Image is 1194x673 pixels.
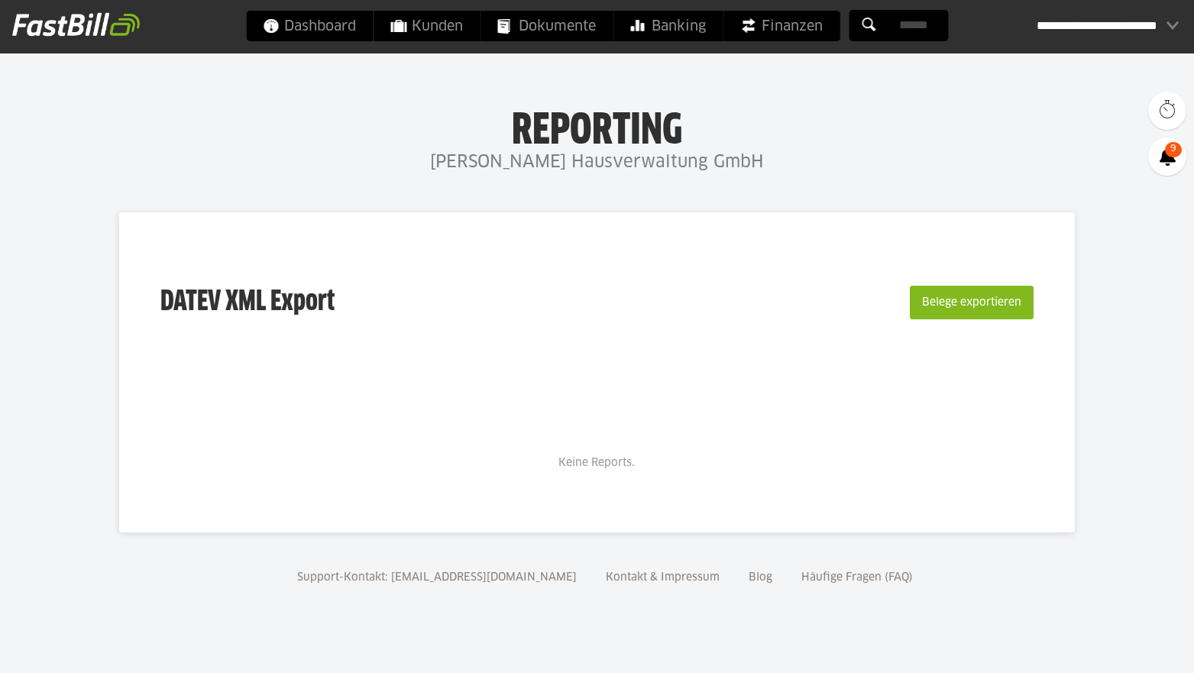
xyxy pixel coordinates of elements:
[1165,142,1182,157] span: 9
[481,11,613,41] a: Dokumente
[390,11,463,41] span: Kunden
[1148,138,1186,176] a: 9
[374,11,480,41] a: Kunden
[153,108,1041,147] h1: Reporting
[630,11,706,41] span: Banking
[600,572,725,583] a: Kontakt & Impressum
[796,572,918,583] a: Häufige Fragen (FAQ)
[613,11,723,41] a: Banking
[12,12,140,37] img: fastbill_logo_white.png
[1075,627,1179,665] iframe: Öffnet ein Widget, in dem Sie weitere Informationen finden
[723,11,840,41] a: Finanzen
[910,286,1034,319] button: Belege exportieren
[497,11,596,41] span: Dokumente
[743,572,778,583] a: Blog
[263,11,356,41] span: Dashboard
[246,11,373,41] a: Dashboard
[558,458,635,468] span: Keine Reports.
[292,572,582,583] a: Support-Kontakt: [EMAIL_ADDRESS][DOMAIN_NAME]
[160,254,335,351] h3: DATEV XML Export
[740,11,823,41] span: Finanzen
